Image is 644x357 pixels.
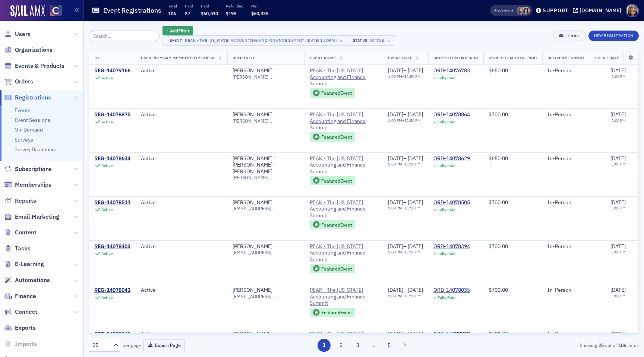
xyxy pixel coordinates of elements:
button: 5 [383,339,396,352]
time: 11:50 PM [404,249,421,255]
button: EventPEAK - The [US_STATE] Accounting and Finance Summit [[DATE] 1:00pm]× [162,35,348,46]
a: PEAK - The [US_STATE] Accounting and Finance Summit [310,287,378,307]
span: [DATE] [408,287,423,293]
span: Stacy Svendsen [522,7,530,15]
time: 1:00 PM [612,118,626,123]
div: Active [101,295,113,300]
div: Featured Event [321,223,352,227]
span: PEAK - The Colorado Accounting and Finance Summit [310,111,378,131]
a: Subscriptions [4,165,52,173]
span: Events & Products [15,62,64,70]
div: – [388,74,423,79]
div: Fully Paid [438,252,455,256]
div: ORD-14078629 [433,155,470,162]
button: Export Page [143,339,185,351]
span: [DATE] [610,243,626,250]
span: $700.00 [489,331,508,337]
span: [DATE] [408,67,423,74]
time: 1:00 PM [388,74,402,79]
div: In-Person [547,199,585,206]
div: Active [141,243,222,250]
a: Reports [4,197,36,205]
span: Event Date [388,55,412,60]
span: [DATE] [610,331,626,337]
a: Event Sessions [15,117,50,123]
a: Registrations [4,94,51,102]
a: Events [15,107,31,114]
a: REG-14078634 [94,155,130,162]
p: Net [251,3,268,9]
span: Memberships [15,181,51,189]
time: 1:00 PM [612,293,626,298]
a: Surveys [15,136,33,143]
a: Connect [4,308,37,316]
span: Tasks [15,244,31,253]
p: Total [168,3,177,9]
a: Finance [4,292,36,300]
span: 87 [185,10,190,16]
a: REG-14077745 [94,331,130,338]
a: [PERSON_NAME] [233,67,272,74]
span: Organizations [15,46,53,54]
time: 1:00 PM [388,118,402,123]
div: In-Person [547,111,585,118]
span: Profile [626,4,639,17]
a: Exports [4,324,36,332]
div: – [388,199,423,206]
div: PEAK - The [US_STATE] Accounting and Finance Summit [[DATE] 1:00pm] [185,37,337,44]
span: Orders [15,78,33,86]
a: PEAK - The [US_STATE] Accounting and Finance Summit [310,199,378,219]
a: PEAK - The [US_STATE] Accounting and Finance Summit [310,331,378,351]
div: Fully Paid [438,295,455,300]
span: [DATE] [610,67,626,74]
span: × [338,37,345,44]
strong: 106 [617,342,627,348]
div: Active [101,207,113,212]
div: ORD-14078035 [433,287,470,294]
a: Content [4,228,37,237]
span: 106 [168,10,176,16]
div: [PERSON_NAME] [233,199,272,206]
div: REG-14078403 [94,243,130,250]
span: PEAK - The Colorado Accounting and Finance Summit [310,199,378,219]
span: [DATE] [408,155,423,162]
div: Active [101,76,113,80]
div: In-Person [547,155,585,162]
span: [EMAIL_ADDRESS][DOMAIN_NAME] [233,294,300,299]
span: PEAK - The Colorado Accounting and Finance Summit [310,287,378,307]
div: Featured Event [310,176,355,186]
a: [PERSON_NAME] "[PERSON_NAME]" [PERSON_NAME] [233,155,300,175]
label: per page [123,342,141,348]
div: Active [141,111,222,118]
p: Refunded [226,3,243,9]
span: × [385,37,392,44]
span: $60,530 [201,10,218,16]
div: – [388,294,423,298]
div: – [388,287,423,294]
div: Event [168,38,184,43]
div: Active [369,38,384,43]
div: Featured Event [310,88,355,98]
span: PEAK - The Colorado Accounting and Finance Summit [310,67,378,87]
span: [PERSON_NAME][EMAIL_ADDRESS][PERSON_NAME][DOMAIN_NAME] [233,74,300,80]
a: ORD-14078394 [433,243,470,250]
div: – [388,243,423,250]
span: Imports [15,340,37,348]
button: [DOMAIN_NAME] [573,8,624,13]
a: REG-14079166 [94,67,130,74]
span: [DATE] [408,331,423,337]
span: [DATE] [610,287,626,293]
span: Reports [15,197,36,205]
span: [DATE] [388,287,403,293]
time: 1:00 PM [388,249,402,255]
a: REG-14078511 [94,199,130,206]
div: 25 [92,341,109,349]
img: SailAMX [10,5,45,17]
a: PEAK - The [US_STATE] Accounting and Finance Summit [310,67,378,87]
button: 3 [351,339,364,352]
span: PEAK - The Colorado Accounting and Finance Summit [310,331,378,351]
span: [EMAIL_ADDRESS][DOMAIN_NAME] [233,250,300,255]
